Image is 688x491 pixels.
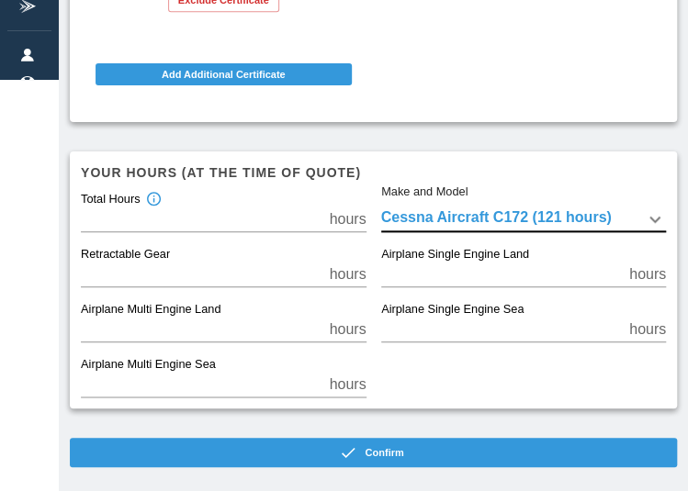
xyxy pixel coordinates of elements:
label: Airplane Single Engine Sea [381,301,524,318]
p: hours [329,374,366,396]
p: hours [629,318,666,340]
p: hours [329,263,366,285]
label: Airplane Multi Engine Sea [81,356,216,373]
p: hours [329,208,366,230]
label: Retractable Gear [81,246,170,262]
button: Add Additional Certificate [96,63,352,85]
p: hours [629,263,666,285]
svg: Total hours in fixed-wing aircraft [145,191,162,207]
p: hours [329,318,366,340]
h6: Your hours (at the time of quote) [81,162,666,183]
label: Make and Model [381,184,468,200]
div: Cessna Aircraft C172 (121 hours) [381,206,667,232]
button: Confirm [70,438,677,467]
label: Airplane Single Engine Land [381,246,529,262]
div: Total Hours [81,191,162,207]
label: Airplane Multi Engine Land [81,301,220,318]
